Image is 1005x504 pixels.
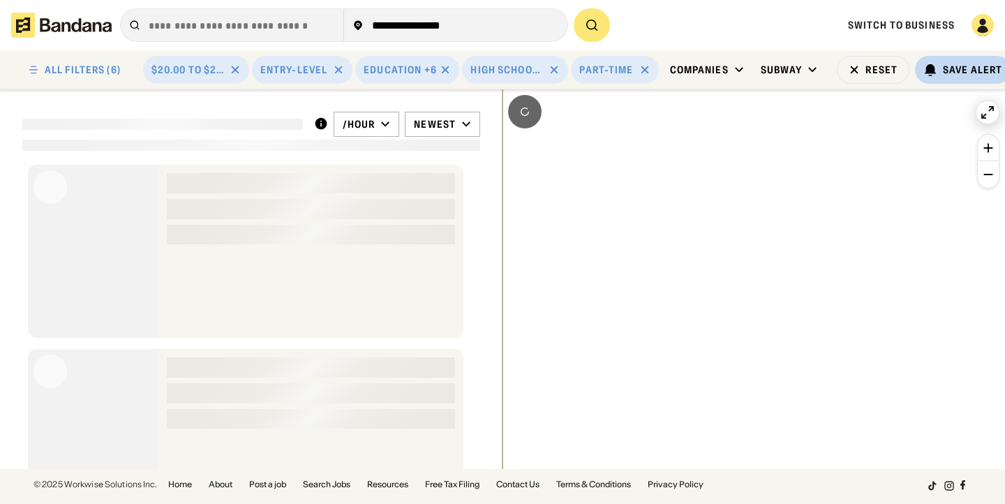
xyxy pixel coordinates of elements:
a: Free Tax Filing [425,480,479,489]
a: Post a job [249,480,286,489]
div: Reset [865,65,898,75]
div: grid [22,159,480,469]
div: Education [364,64,422,76]
div: Save Alert [943,64,1002,76]
div: Companies [670,64,729,76]
div: /hour [343,118,375,131]
a: Contact Us [496,480,539,489]
div: Newest [414,118,456,131]
a: Switch to Business [848,19,955,31]
a: Home [168,480,192,489]
img: Bandana logotype [11,13,112,38]
div: Subway [761,64,803,76]
div: Entry-Level [260,64,327,76]
div: +6 [424,64,437,76]
div: $20.00 to $25.00 / hour [151,64,224,76]
a: Search Jobs [303,480,350,489]
div: Part-time [579,64,633,76]
a: Privacy Policy [648,480,703,489]
a: Terms & Conditions [556,480,631,489]
a: About [209,480,232,489]
div: High School Diploma or GED [470,64,543,76]
div: © 2025 Workwise Solutions Inc. [33,480,157,489]
div: ALL FILTERS (6) [45,65,121,75]
a: Resources [367,480,408,489]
